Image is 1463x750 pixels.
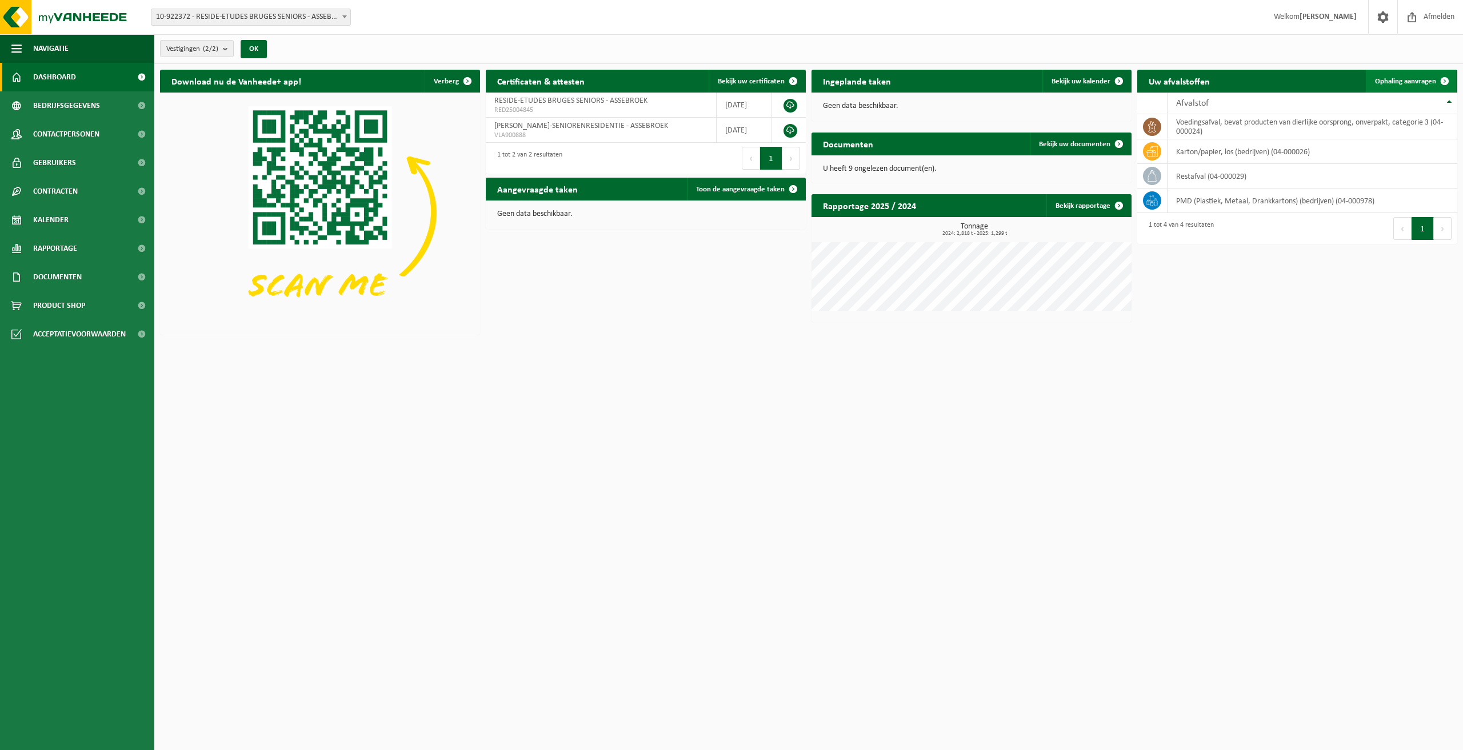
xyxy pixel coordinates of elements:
span: Bekijk uw documenten [1039,141,1110,148]
span: Bekijk uw kalender [1052,78,1110,85]
p: Geen data beschikbaar. [497,210,794,218]
button: 1 [1412,217,1434,240]
span: RESIDE-ETUDES BRUGES SENIORS - ASSEBROEK [494,97,647,105]
p: U heeft 9 ongelezen document(en). [823,165,1120,173]
img: Download de VHEPlus App [160,93,480,332]
td: PMD (Plastiek, Metaal, Drankkartons) (bedrijven) (04-000978) [1168,188,1457,213]
button: Previous [742,147,760,170]
span: Vestigingen [166,41,218,58]
span: Navigatie [33,34,69,63]
count: (2/2) [203,45,218,53]
span: Rapportage [33,234,77,263]
span: 10-922372 - RESIDE-ETUDES BRUGES SENIORS - ASSEBROEK [151,9,351,26]
span: Acceptatievoorwaarden [33,320,126,348]
button: Next [1434,217,1452,240]
span: Contactpersonen [33,120,99,149]
span: Contracten [33,177,78,206]
span: RED25004845 [494,106,707,115]
span: 10-922372 - RESIDE-ETUDES BRUGES SENIORS - ASSEBROEK [151,9,350,25]
h2: Ingeplande taken [812,70,902,92]
h3: Tonnage [817,223,1132,236]
button: OK [241,40,267,58]
a: Bekijk uw documenten [1030,133,1130,155]
a: Bekijk uw kalender [1042,70,1130,93]
span: Dashboard [33,63,76,91]
span: VLA900888 [494,131,707,140]
span: Gebruikers [33,149,76,177]
td: karton/papier, los (bedrijven) (04-000026) [1168,139,1457,164]
span: Kalender [33,206,69,234]
button: 1 [760,147,782,170]
span: Toon de aangevraagde taken [696,186,785,193]
button: Next [782,147,800,170]
h2: Uw afvalstoffen [1137,70,1221,92]
span: Bedrijfsgegevens [33,91,100,120]
div: 1 tot 4 van 4 resultaten [1143,216,1214,241]
span: [PERSON_NAME]-SENIORENRESIDENTIE - ASSEBROEK [494,122,668,130]
h2: Certificaten & attesten [486,70,596,92]
a: Toon de aangevraagde taken [687,178,805,200]
button: Previous [1393,217,1412,240]
h2: Download nu de Vanheede+ app! [160,70,313,92]
p: Geen data beschikbaar. [823,102,1120,110]
span: Ophaling aanvragen [1375,78,1436,85]
h2: Rapportage 2025 / 2024 [812,194,928,216]
h2: Documenten [812,133,885,155]
div: 1 tot 2 van 2 resultaten [491,146,562,171]
span: Verberg [434,78,459,85]
span: Afvalstof [1176,99,1209,108]
a: Bekijk rapportage [1046,194,1130,217]
button: Vestigingen(2/2) [160,40,234,57]
span: Documenten [33,263,82,291]
button: Verberg [425,70,479,93]
span: Bekijk uw certificaten [718,78,785,85]
a: Ophaling aanvragen [1366,70,1456,93]
strong: [PERSON_NAME] [1300,13,1357,21]
td: voedingsafval, bevat producten van dierlijke oorsprong, onverpakt, categorie 3 (04-000024) [1168,114,1457,139]
h2: Aangevraagde taken [486,178,589,200]
td: [DATE] [717,118,772,143]
a: Bekijk uw certificaten [709,70,805,93]
span: 2024: 2,818 t - 2025: 1,299 t [817,231,1132,236]
td: [DATE] [717,93,772,118]
td: restafval (04-000029) [1168,164,1457,188]
span: Product Shop [33,291,85,320]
